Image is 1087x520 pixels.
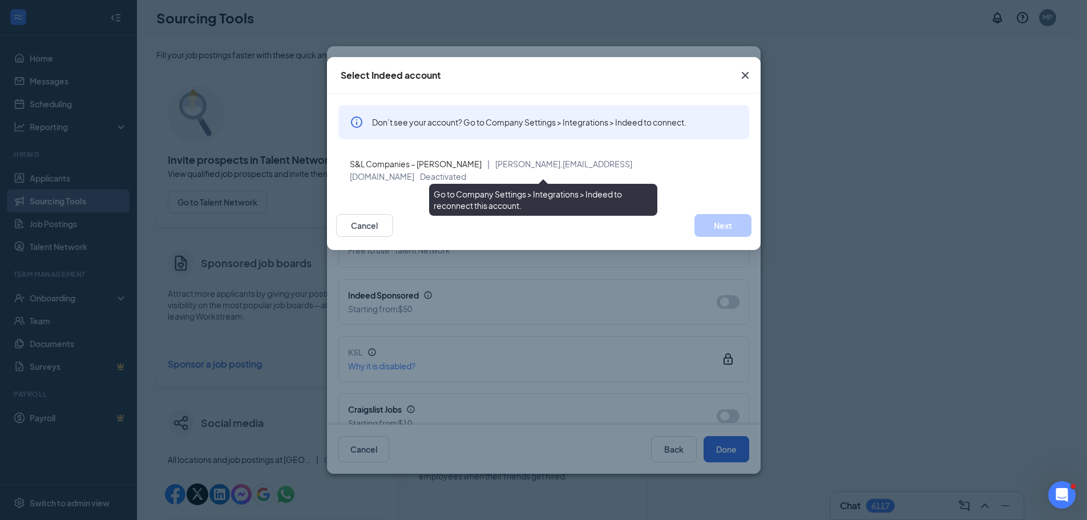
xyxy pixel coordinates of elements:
iframe: Intercom live chat [1048,481,1076,509]
button: Next [694,214,751,237]
span: Deactivated [420,171,466,182]
button: Cancel [336,214,393,237]
span: Go to Company Settings > Integrations > Indeed to reconnect this account. [434,189,622,211]
svg: Cross [738,68,752,82]
span: S&L Companies – [PERSON_NAME] [350,159,482,169]
span: Don’t see your account? Go to Company Settings > Integrations > Indeed to connect. [372,116,686,128]
div: Select Indeed account [341,69,441,82]
span: [PERSON_NAME], [495,159,563,169]
span: | [487,159,490,169]
svg: Info [350,115,363,129]
button: Close [730,57,761,94]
